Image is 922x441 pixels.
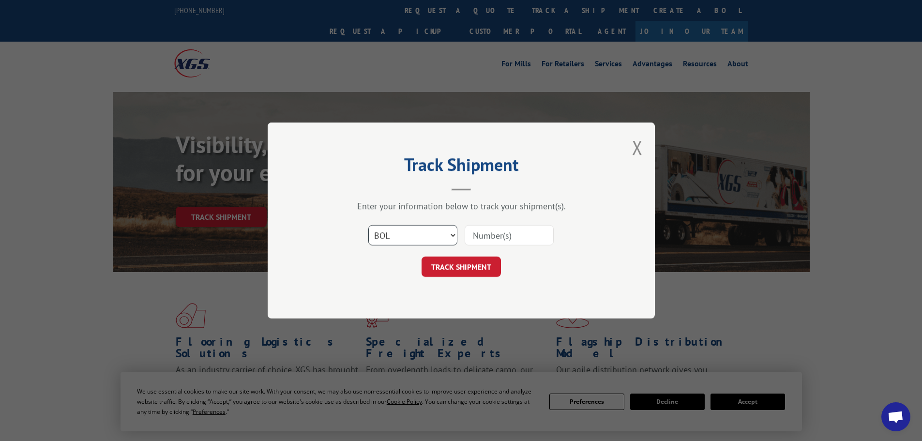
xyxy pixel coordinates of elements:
div: Open chat [881,402,910,431]
div: Enter your information below to track your shipment(s). [316,200,606,212]
h2: Track Shipment [316,158,606,176]
button: Close modal [632,135,643,160]
input: Number(s) [465,225,554,245]
button: TRACK SHIPMENT [422,257,501,277]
